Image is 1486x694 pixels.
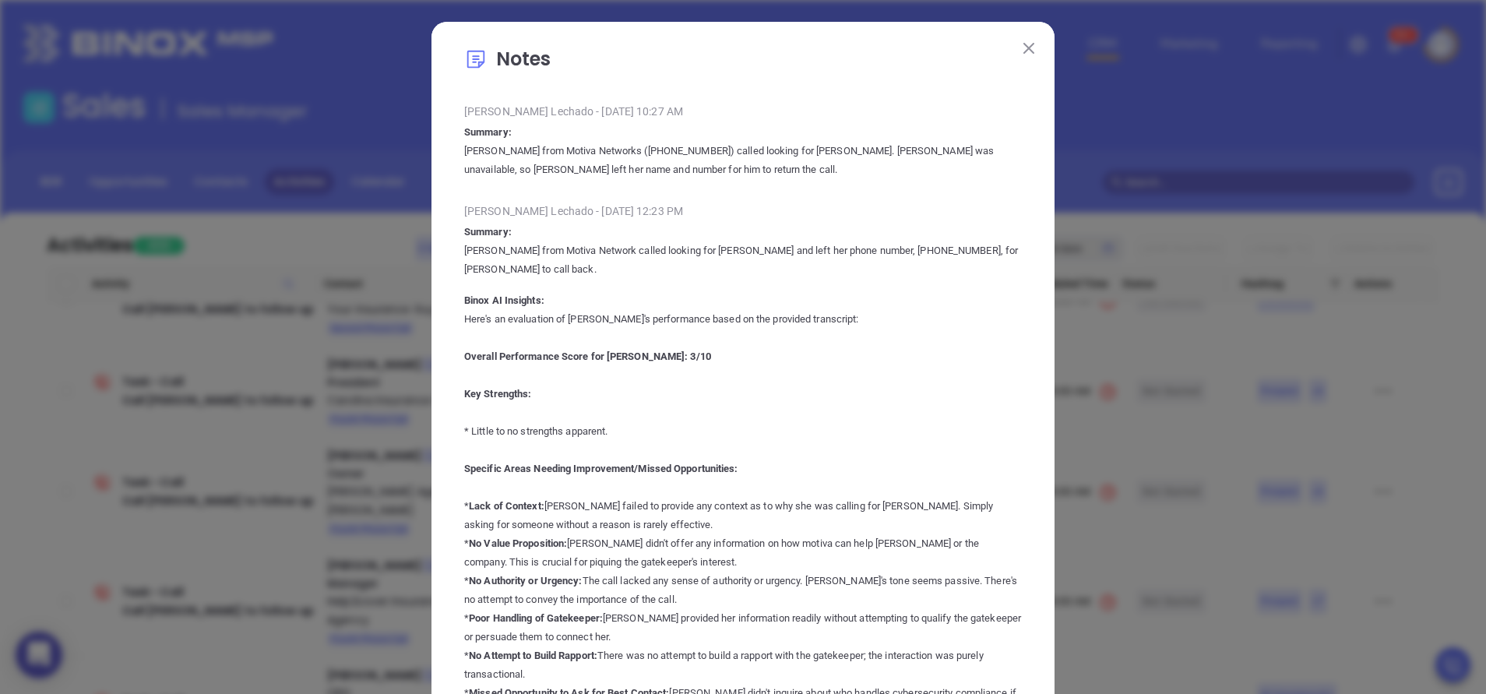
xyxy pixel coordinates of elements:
b: Summary: [464,226,512,238]
b: No Attempt to Build Rapport: [469,650,597,661]
b: No Value Proposition: [469,537,567,549]
span: - [596,205,599,217]
b: Specific Areas Needing Improvement/Missed Opportunities: [464,463,738,474]
div: [PERSON_NAME] Lechado [DATE] 10:27 AM [464,100,1022,123]
b: Key Strengths: [464,388,531,400]
p: [PERSON_NAME] from Motiva Networks ([PHONE_NUMBER]) called looking for [PERSON_NAME]. [PERSON_NAM... [464,142,1022,179]
b: Overall Performance Score for [PERSON_NAME]: 3/10 [464,351,711,362]
b: Poor Handling of Gatekeeper: [469,612,603,624]
p: Notes [464,45,1022,81]
div: [PERSON_NAME] Lechado [DATE] 12:23 PM [464,199,1022,223]
b: Binox AI Insights: [464,294,544,306]
b: Summary: [464,126,512,138]
b: No Authority or Urgency: [469,575,582,587]
p: [PERSON_NAME] from Motiva Network called looking for [PERSON_NAME] and left her phone number, [PH... [464,241,1022,279]
img: close modal [1023,43,1034,54]
b: Lack of Context: [469,500,544,512]
span: - [596,105,599,118]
